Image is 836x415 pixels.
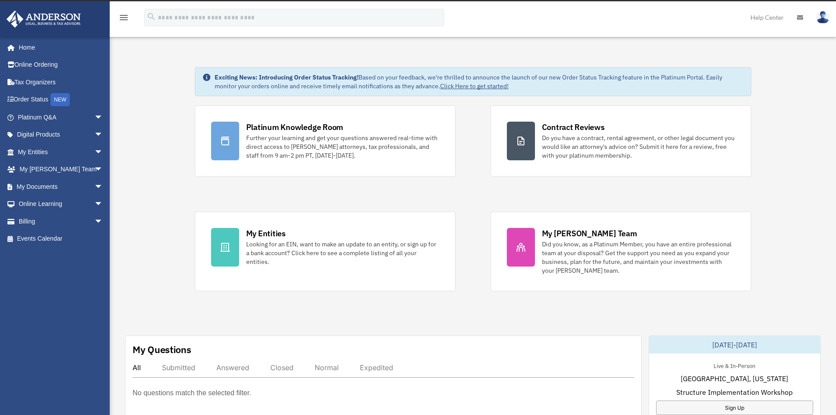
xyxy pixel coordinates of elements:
a: My [PERSON_NAME] Teamarrow_drop_down [6,161,116,178]
a: Online Learningarrow_drop_down [6,195,116,213]
div: My [PERSON_NAME] Team [542,228,637,239]
div: Did you know, as a Platinum Member, you have an entire professional team at your disposal? Get th... [542,240,735,275]
a: My [PERSON_NAME] Team Did you know, as a Platinum Member, you have an entire professional team at... [491,212,751,291]
a: Digital Productsarrow_drop_down [6,126,116,144]
div: Based on your feedback, we're thrilled to announce the launch of our new Order Status Tracking fe... [215,73,744,90]
a: menu [118,15,129,23]
a: Online Ordering [6,56,116,74]
a: Platinum Q&Aarrow_drop_down [6,108,116,126]
span: arrow_drop_down [94,178,112,196]
div: Normal [315,363,339,372]
i: search [147,12,156,22]
span: arrow_drop_down [94,143,112,161]
div: NEW [50,93,70,106]
span: arrow_drop_down [94,213,112,231]
a: My Entitiesarrow_drop_down [6,143,116,161]
span: arrow_drop_down [94,108,112,126]
div: Closed [270,363,294,372]
a: Click Here to get started! [440,82,509,90]
i: menu [118,12,129,23]
a: Sign Up [656,401,813,415]
a: My Entities Looking for an EIN, want to make an update to an entity, or sign up for a bank accoun... [195,212,456,291]
div: Answered [216,363,249,372]
a: My Documentsarrow_drop_down [6,178,116,195]
p: No questions match the selected filter. [133,387,251,399]
span: arrow_drop_down [94,195,112,213]
div: My Questions [133,343,191,356]
div: Do you have a contract, rental agreement, or other legal document you would like an attorney's ad... [542,134,735,160]
img: Anderson Advisors Platinum Portal [4,11,83,28]
a: Contract Reviews Do you have a contract, rental agreement, or other legal document you would like... [491,105,751,177]
div: Live & In-Person [707,361,762,370]
a: Order StatusNEW [6,91,116,109]
a: Platinum Knowledge Room Further your learning and get your questions answered real-time with dire... [195,105,456,177]
span: [GEOGRAPHIC_DATA], [US_STATE] [681,373,788,384]
div: My Entities [246,228,286,239]
a: Events Calendar [6,230,116,248]
div: Contract Reviews [542,122,605,133]
div: Looking for an EIN, want to make an update to an entity, or sign up for a bank account? Click her... [246,240,439,266]
strong: Exciting News: Introducing Order Status Tracking! [215,73,359,81]
div: All [133,363,141,372]
div: Further your learning and get your questions answered real-time with direct access to [PERSON_NAM... [246,134,439,160]
img: User Pic [816,11,829,24]
div: Expedited [360,363,393,372]
a: Billingarrow_drop_down [6,213,116,230]
a: Tax Organizers [6,73,116,91]
span: arrow_drop_down [94,126,112,144]
span: Structure Implementation Workshop [676,387,793,397]
a: Home [6,39,112,56]
div: [DATE]-[DATE] [649,336,820,354]
div: Submitted [162,363,195,372]
div: Platinum Knowledge Room [246,122,344,133]
span: arrow_drop_down [94,161,112,179]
